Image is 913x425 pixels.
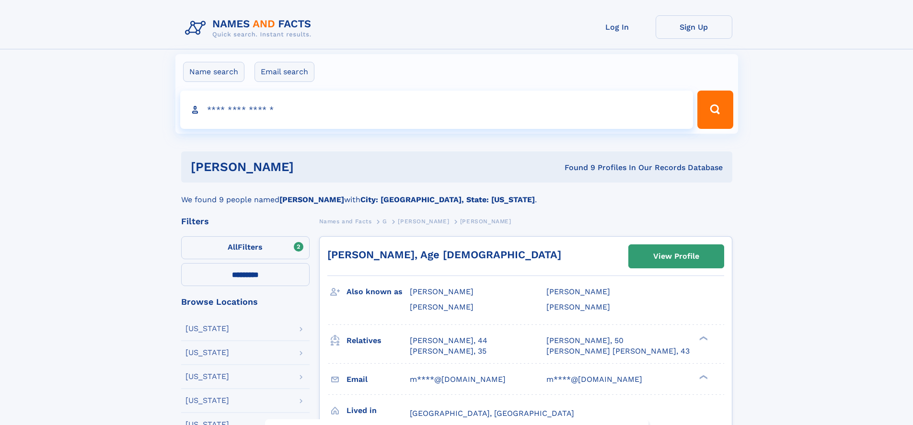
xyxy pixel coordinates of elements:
[382,215,387,227] a: G
[398,215,449,227] a: [PERSON_NAME]
[546,302,610,311] span: [PERSON_NAME]
[254,62,314,82] label: Email search
[460,218,511,225] span: [PERSON_NAME]
[382,218,387,225] span: G
[181,236,310,259] label: Filters
[410,335,487,346] a: [PERSON_NAME], 44
[228,242,238,252] span: All
[347,402,410,419] h3: Lived in
[181,15,319,41] img: Logo Names and Facts
[546,346,690,356] a: [PERSON_NAME] [PERSON_NAME], 43
[697,335,708,341] div: ❯
[697,374,708,380] div: ❯
[410,287,474,296] span: [PERSON_NAME]
[347,371,410,388] h3: Email
[180,91,693,129] input: search input
[279,195,344,204] b: [PERSON_NAME]
[697,91,733,129] button: Search Button
[327,249,561,261] a: [PERSON_NAME], Age [DEMOGRAPHIC_DATA]
[579,15,656,39] a: Log In
[656,15,732,39] a: Sign Up
[347,333,410,349] h3: Relatives
[546,287,610,296] span: [PERSON_NAME]
[360,195,535,204] b: City: [GEOGRAPHIC_DATA], State: [US_STATE]
[181,217,310,226] div: Filters
[429,162,723,173] div: Found 9 Profiles In Our Records Database
[546,335,624,346] a: [PERSON_NAME], 50
[181,183,732,206] div: We found 9 people named with .
[181,298,310,306] div: Browse Locations
[185,397,229,404] div: [US_STATE]
[347,284,410,300] h3: Also known as
[629,245,724,268] a: View Profile
[410,302,474,311] span: [PERSON_NAME]
[183,62,244,82] label: Name search
[319,215,372,227] a: Names and Facts
[398,218,449,225] span: [PERSON_NAME]
[185,349,229,356] div: [US_STATE]
[653,245,699,267] div: View Profile
[185,373,229,380] div: [US_STATE]
[410,346,486,356] a: [PERSON_NAME], 35
[410,409,574,418] span: [GEOGRAPHIC_DATA], [GEOGRAPHIC_DATA]
[185,325,229,333] div: [US_STATE]
[191,161,429,173] h1: [PERSON_NAME]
